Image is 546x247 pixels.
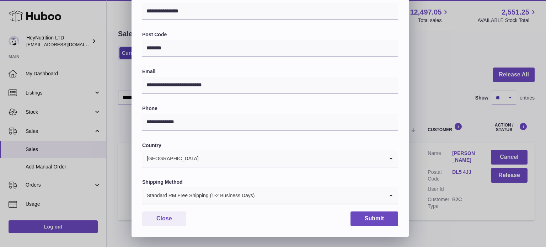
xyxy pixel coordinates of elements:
label: Country [142,142,398,149]
label: Shipping Method [142,179,398,186]
label: Post Code [142,31,398,38]
div: Search for option [142,187,398,204]
label: Phone [142,105,398,112]
button: Submit [350,211,398,226]
button: Close [142,211,186,226]
span: [GEOGRAPHIC_DATA] [142,150,199,167]
input: Search for option [199,150,384,167]
div: Search for option [142,150,398,167]
label: Email [142,68,398,75]
input: Search for option [255,187,384,204]
span: Standard RM Free Shipping (1-2 Business Days) [142,187,255,204]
